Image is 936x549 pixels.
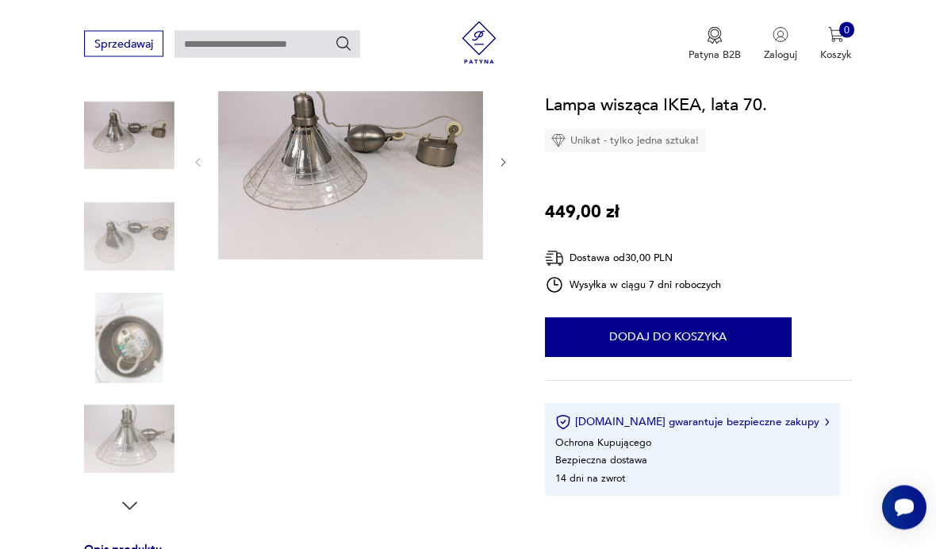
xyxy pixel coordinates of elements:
button: 0Koszyk [820,27,852,62]
img: Ikona strzałki w prawo [825,418,830,426]
img: Ikonka użytkownika [773,27,788,43]
div: Unikat - tylko jedna sztuka! [545,129,705,153]
button: Patyna B2B [689,27,741,62]
img: Zdjęcie produktu Lampa wisząca IKEA, lata 70. [84,294,175,384]
iframe: Smartsupp widget button [882,486,926,530]
div: 0 [839,22,855,38]
button: Sprzedawaj [84,31,163,57]
div: Dostawa od 30,00 PLN [545,248,721,268]
p: Patyna B2B [689,48,741,62]
li: 14 dni na zwrot [555,471,625,486]
button: Szukaj [335,35,352,52]
button: Dodaj do koszyka [545,317,792,357]
li: Ochrona Kupującego [555,436,651,450]
img: Ikona certyfikatu [555,414,571,430]
button: [DOMAIN_NAME] gwarantuje bezpieczne zakupy [555,414,829,430]
a: Ikona medaluPatyna B2B [689,27,741,62]
img: Ikona dostawy [545,248,564,268]
img: Zdjęcie produktu Lampa wisząca IKEA, lata 70. [84,192,175,282]
img: Zdjęcie produktu Lampa wisząca IKEA, lata 70. [84,91,175,182]
img: Ikona koszyka [828,27,844,43]
h1: Lampa wisząca IKEA, lata 70. [545,91,767,118]
p: Koszyk [820,48,852,62]
p: Zaloguj [764,48,797,62]
img: Patyna - sklep z meblami i dekoracjami vintage [453,21,506,64]
button: Zaloguj [764,27,797,62]
img: Ikona diamentu [551,134,566,148]
li: Bezpieczna dostawa [555,453,647,467]
a: Sprzedawaj [84,40,163,50]
img: Zdjęcie produktu Lampa wisząca IKEA, lata 70. [84,394,175,485]
p: 449,00 zł [545,198,620,225]
div: Wysyłka w ciągu 7 dni roboczych [545,275,721,294]
img: Ikona medalu [707,27,723,44]
img: Zdjęcie produktu Lampa wisząca IKEA, lata 70. [218,62,483,261]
